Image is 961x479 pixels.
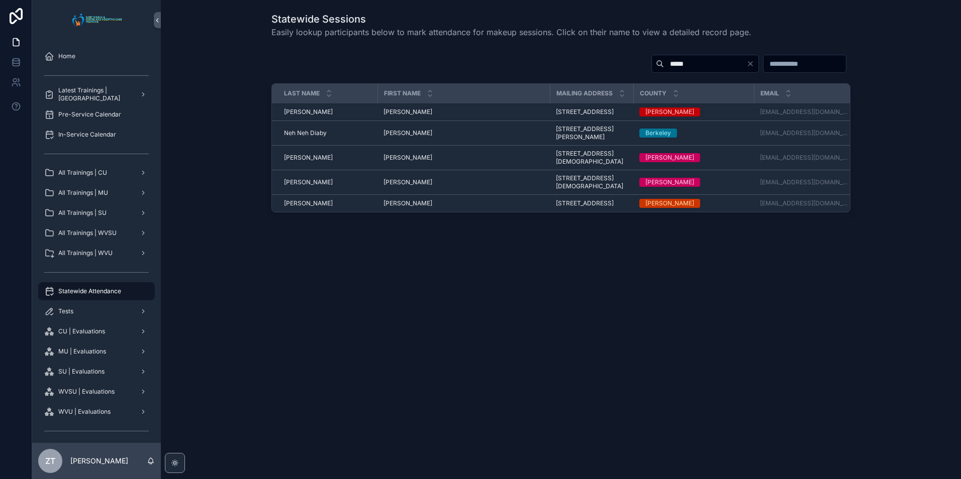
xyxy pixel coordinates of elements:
a: [STREET_ADDRESS] [556,108,627,116]
a: WVU | Evaluations [38,403,155,421]
span: All Trainings | WVU [58,249,113,257]
a: All Trainings | WVSU [38,224,155,242]
span: SU | Evaluations [58,368,105,376]
span: [PERSON_NAME] [284,154,333,162]
span: First Name [384,89,421,97]
a: [PERSON_NAME] [383,178,544,186]
a: [EMAIL_ADDRESS][DOMAIN_NAME] [760,129,850,137]
a: In-Service Calendar [38,126,155,144]
a: [PERSON_NAME] [383,108,544,116]
span: Tests [58,307,73,315]
a: Berkeley [639,129,748,138]
span: WVSU | Evaluations [58,388,115,396]
a: [EMAIL_ADDRESS][DOMAIN_NAME] [760,108,850,116]
a: [PERSON_NAME] [284,199,371,207]
span: All Trainings | MU [58,189,108,197]
div: Berkeley [645,129,671,138]
a: [PERSON_NAME] [639,153,748,162]
a: [PERSON_NAME] [639,178,748,187]
span: [PERSON_NAME] [383,178,432,186]
a: MU | Evaluations [38,342,155,361]
span: Home [58,52,75,60]
span: In-Service Calendar [58,131,116,139]
a: [STREET_ADDRESS][DEMOGRAPHIC_DATA] [556,174,627,190]
div: [PERSON_NAME] [645,199,694,208]
span: [PERSON_NAME] [383,129,432,137]
a: [STREET_ADDRESS] [556,199,627,207]
span: Easily lookup participants below to mark attendance for makeup sessions. Click on their name to v... [271,26,751,38]
span: Last Name [284,89,320,97]
span: Mailing Address [556,89,613,97]
a: [STREET_ADDRESS][PERSON_NAME] [556,125,627,141]
span: CU | Evaluations [58,327,105,335]
span: [PERSON_NAME] [284,108,333,116]
span: [PERSON_NAME] [284,178,333,186]
span: All Trainings | SU [58,209,107,217]
a: [EMAIL_ADDRESS][DOMAIN_NAME] [760,178,850,186]
a: Home [38,47,155,65]
a: [PERSON_NAME] [284,178,371,186]
span: [PERSON_NAME] [383,154,432,162]
a: [EMAIL_ADDRESS][DOMAIN_NAME] [760,199,850,207]
span: Neh Neh Diaby [284,129,327,137]
a: [PERSON_NAME] [639,107,748,116]
div: [PERSON_NAME] [645,107,694,116]
a: [PERSON_NAME] [383,199,544,207]
a: Tests [38,302,155,320]
a: [EMAIL_ADDRESS][DOMAIN_NAME] [760,154,850,162]
a: [STREET_ADDRESS][DEMOGRAPHIC_DATA] [556,150,627,166]
span: WVU | Evaluations [58,408,111,416]
p: [PERSON_NAME] [70,456,128,466]
a: Statewide Attendance [38,282,155,300]
a: [PERSON_NAME] [284,108,371,116]
a: Latest Trainings | [GEOGRAPHIC_DATA] [38,85,155,103]
a: All Trainings | WVU [38,244,155,262]
span: County [640,89,666,97]
a: [PERSON_NAME] [383,154,544,162]
span: Email [760,89,779,97]
a: All Trainings | SU [38,204,155,222]
a: All Trainings | MU [38,184,155,202]
span: Pre-Service Calendar [58,110,121,118]
a: [PERSON_NAME] [383,129,544,137]
h1: Statewide Sessions [271,12,751,26]
span: [PERSON_NAME] [284,199,333,207]
a: [PERSON_NAME] [639,199,748,208]
span: All Trainings | CU [58,169,107,177]
a: Neh Neh Diaby [284,129,371,137]
div: [PERSON_NAME] [645,178,694,187]
span: [STREET_ADDRESS] [556,108,614,116]
div: [PERSON_NAME] [645,153,694,162]
span: [PERSON_NAME] [383,199,432,207]
span: ZT [45,455,55,467]
a: [PERSON_NAME] [284,154,371,162]
span: Latest Trainings | [GEOGRAPHIC_DATA] [58,86,132,102]
span: Statewide Attendance [58,287,121,295]
a: CU | Evaluations [38,322,155,340]
a: All Trainings | CU [38,164,155,182]
span: MU | Evaluations [58,347,106,355]
a: SU | Evaluations [38,363,155,381]
span: [STREET_ADDRESS] [556,199,614,207]
a: WVSU | Evaluations [38,383,155,401]
a: Pre-Service Calendar [38,105,155,124]
div: scrollable content [32,40,161,443]
span: All Trainings | WVSU [58,229,117,237]
button: Clear [746,60,758,68]
img: App logo [69,12,124,28]
span: [PERSON_NAME] [383,108,432,116]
